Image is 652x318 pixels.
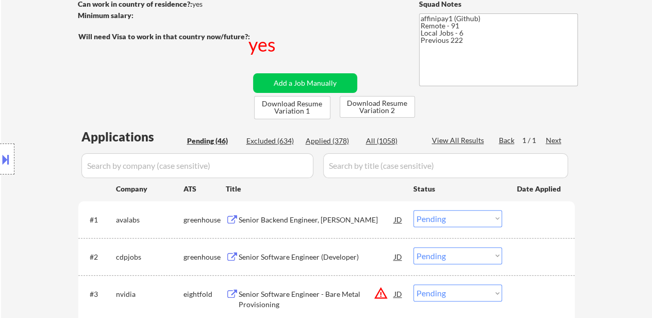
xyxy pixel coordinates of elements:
div: #2 [90,252,108,262]
div: Back [499,135,515,146]
div: yes [248,31,278,57]
div: greenhouse [183,215,226,225]
div: Next [546,135,562,146]
div: Date Applied [517,184,562,194]
div: ATS [183,184,226,194]
div: Senior Software Engineer - Bare Metal Provisioning [239,289,394,309]
button: warning_amber [374,286,388,300]
div: greenhouse [183,252,226,262]
div: Pending (46) [187,136,239,146]
div: Title [226,184,404,194]
button: Download Resume Variation 1 [254,96,330,119]
div: Senior Backend Engineer, [PERSON_NAME] [239,215,394,225]
div: 1 / 1 [522,135,546,146]
div: Status [413,179,502,198]
div: nvidia [116,289,183,299]
div: JD [393,210,404,229]
div: cdpjobs [116,252,183,262]
div: View All Results [432,135,487,146]
input: Search by company (case sensitive) [81,153,313,178]
strong: Will need Visa to work in that country now/future?: [78,32,250,41]
div: All (1058) [366,136,417,146]
div: JD [393,247,404,266]
button: Download Resume Variation 2 [340,96,415,118]
div: Senior Software Engineer (Developer) [239,252,394,262]
div: #3 [90,289,108,299]
strong: Minimum salary: [78,11,133,20]
div: JD [393,284,404,303]
input: Search by title (case sensitive) [323,153,568,178]
div: eightfold [183,289,226,299]
div: Applied (378) [306,136,357,146]
button: Add a Job Manually [253,73,357,93]
div: Excluded (634) [246,136,298,146]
